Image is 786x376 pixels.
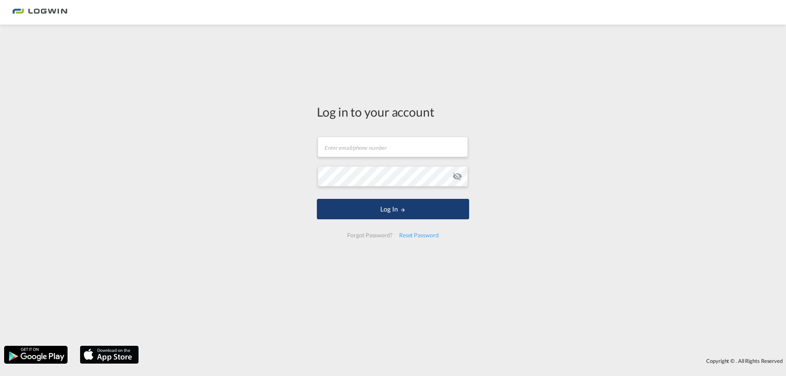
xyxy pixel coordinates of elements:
input: Enter email/phone number [318,137,468,157]
div: Copyright © . All Rights Reserved [143,354,786,368]
div: Reset Password [396,228,442,243]
img: bc73a0e0d8c111efacd525e4c8ad7d32.png [12,3,68,22]
div: Log in to your account [317,103,469,120]
md-icon: icon-eye-off [452,171,462,181]
button: LOGIN [317,199,469,219]
img: google.png [3,345,68,365]
img: apple.png [79,345,140,365]
div: Forgot Password? [344,228,395,243]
